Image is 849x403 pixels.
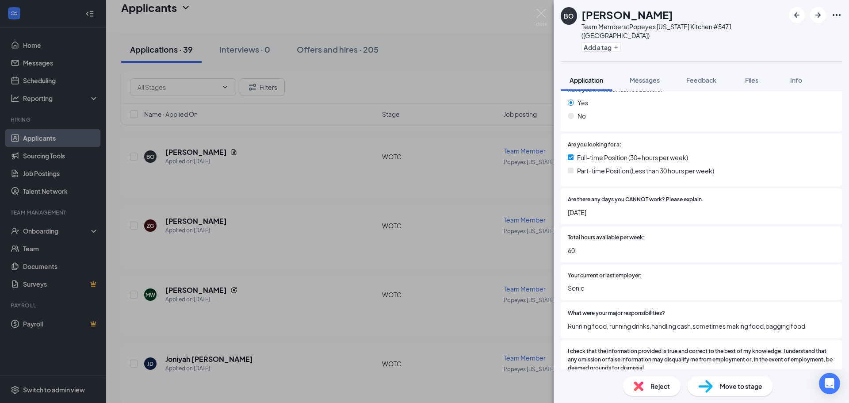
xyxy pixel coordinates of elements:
[568,141,621,149] span: Are you looking for a:
[570,76,603,84] span: Application
[568,272,642,280] span: Your current or last employer:
[568,246,835,255] span: 60
[819,373,840,394] div: Open Intercom Messenger
[577,111,586,121] span: No
[564,12,574,20] div: BO
[831,10,842,20] svg: Ellipses
[745,76,758,84] span: Files
[581,7,673,22] h1: [PERSON_NAME]
[613,45,619,50] svg: Plus
[720,381,762,391] span: Move to stage
[568,207,835,217] span: [DATE]
[581,22,784,40] div: Team Member at Popeyes [US_STATE] Kitchen #5471 ([GEOGRAPHIC_DATA])
[810,7,826,23] button: ArrowRight
[789,7,805,23] button: ArrowLeftNew
[813,10,823,20] svg: ArrowRight
[650,381,670,391] span: Reject
[577,98,588,107] span: Yes
[577,166,714,176] span: Part-time Position (Less than 30 hours per week)
[568,321,835,331] span: Running food, running drinks,handling cash,sometimes making food,bagging food
[577,153,688,162] span: Full-time Position (30+ hours per week)
[686,76,716,84] span: Feedback
[568,347,835,372] span: I check that the information provided is true and correct to the best of my knowledge. I understa...
[790,76,802,84] span: Info
[568,283,835,293] span: Sonic
[568,234,645,242] span: Total hours available per week:
[630,76,660,84] span: Messages
[792,10,802,20] svg: ArrowLeftNew
[568,196,704,204] span: Are there any days you CANNOT work? Please explain.
[568,309,665,318] span: What were your major responsibilities?
[581,42,621,52] button: PlusAdd a tag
